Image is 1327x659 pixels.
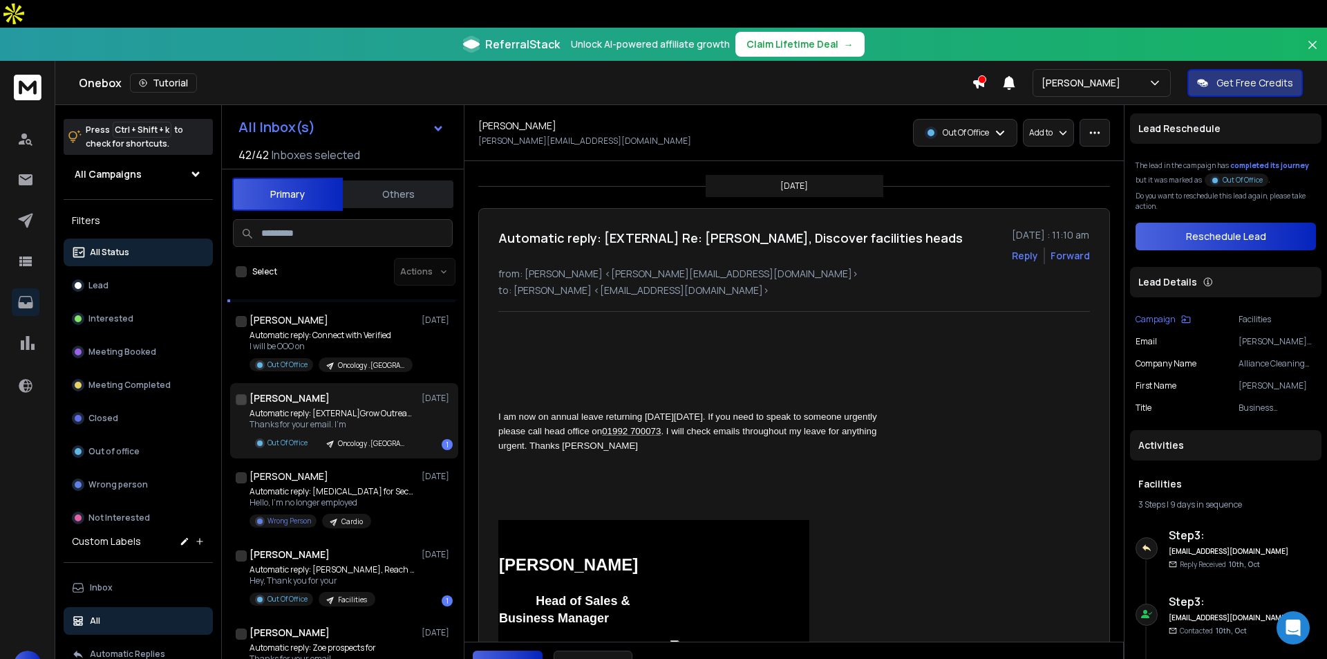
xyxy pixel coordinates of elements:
[485,36,560,53] span: ReferralStack
[250,497,415,508] p: Hello, I’m no longer employed
[250,391,330,405] h1: [PERSON_NAME]
[64,239,213,266] button: All Status
[250,486,415,497] p: Automatic reply: [MEDICAL_DATA] for Sectra
[1169,593,1290,610] h6: Step 3 :
[88,413,118,424] p: Closed
[1304,36,1321,69] button: Close banner
[422,549,453,560] p: [DATE]
[670,640,795,657] img: Alliance Cleaning Logo
[1138,477,1313,491] h1: Facilities
[1187,69,1303,97] button: Get Free Credits
[1012,228,1090,242] p: [DATE] : 11:10 am
[90,247,129,258] p: All Status
[1170,499,1242,510] span: 9 days in sequence
[338,438,404,449] p: Oncology .[GEOGRAPHIC_DATA]
[272,147,360,163] h3: Inboxes selected
[844,37,854,51] span: →
[422,315,453,326] p: [DATE]
[252,266,277,277] label: Select
[1138,275,1197,289] p: Lead Details
[88,346,156,358] p: Meeting Booked
[1136,358,1196,369] p: Company Name
[64,438,213,465] button: Out of office
[1216,76,1293,90] p: Get Free Credits
[422,393,453,404] p: [DATE]
[1216,626,1247,635] span: 10th, Oct
[943,127,989,138] p: Out Of Office
[250,626,330,640] h1: [PERSON_NAME]
[478,119,556,133] h1: [PERSON_NAME]
[250,313,328,327] h1: [PERSON_NAME]
[1136,380,1176,391] p: First Name
[64,305,213,333] button: Interested
[1169,546,1290,557] h6: [EMAIL_ADDRESS][DOMAIN_NAME]
[498,411,879,451] span: I am now on annual leave returning [DATE][DATE]. If you need to speak to someone urgently please ...
[338,595,367,605] p: Facilities
[267,594,308,604] p: Out Of Office
[64,607,213,635] button: All
[88,280,109,291] p: Lead
[238,147,269,163] span: 42 / 42
[79,73,972,93] div: Onebox
[64,405,213,432] button: Closed
[267,360,308,370] p: Out Of Office
[498,267,1090,281] p: from: [PERSON_NAME] <[PERSON_NAME][EMAIL_ADDRESS][DOMAIN_NAME]>
[238,120,315,134] h1: All Inbox(s)
[88,380,171,391] p: Meeting Completed
[499,555,638,574] span: [PERSON_NAME]
[442,439,453,450] div: 1
[64,160,213,188] button: All Campaigns
[1136,314,1176,325] p: Campaign
[75,167,142,181] h1: All Campaigns
[1051,249,1090,263] div: Forward
[1012,249,1038,263] button: Reply
[64,272,213,299] button: Lead
[90,582,113,593] p: Inbox
[1138,122,1221,136] p: Lead Reschedule
[113,122,171,138] span: Ctrl + Shift + k
[90,615,100,626] p: All
[250,575,415,586] p: Hey, Thank you for your
[1230,160,1309,170] span: completed its journey
[478,136,691,147] p: [PERSON_NAME][EMAIL_ADDRESS][DOMAIN_NAME]
[1136,191,1316,212] p: Do you want to reschedule this lead again, please take action.
[227,113,455,141] button: All Inbox(s)
[343,179,453,210] button: Others
[130,73,197,93] button: Tutorial
[64,338,213,366] button: Meeting Booked
[1169,613,1290,623] h6: [EMAIL_ADDRESS][DOMAIN_NAME]
[498,284,1090,297] p: to: [PERSON_NAME] <[EMAIL_ADDRESS][DOMAIN_NAME]>
[64,211,213,230] h3: Filters
[1239,358,1316,369] p: Alliance Cleaning Ltd
[442,595,453,606] div: 1
[1180,626,1247,636] p: Contacted
[341,517,363,527] p: Cardio
[1180,559,1260,570] p: Reply Received
[1042,76,1126,90] p: [PERSON_NAME]
[64,574,213,602] button: Inbox
[1136,223,1316,250] button: Reschedule Lead
[250,642,376,653] p: Automatic reply: Zoe prospects for
[735,32,865,57] button: Claim Lifetime Deal→
[1239,380,1316,391] p: [PERSON_NAME]
[338,360,404,371] p: Oncology .[GEOGRAPHIC_DATA]
[1239,402,1316,414] p: Business Development Manager
[499,594,633,625] span: Head of Sales & Business Manager
[1239,336,1316,347] p: [PERSON_NAME][EMAIL_ADDRESS][DOMAIN_NAME]
[1239,314,1316,325] p: Facilities
[1138,499,1313,510] div: |
[1136,160,1316,185] div: The lead in the campaign has but it was marked as .
[602,426,661,436] span: 01992 700073
[250,341,413,352] p: I will be OOO on
[88,446,140,457] p: Out of office
[267,438,308,448] p: Out Of Office
[422,627,453,638] p: [DATE]
[1229,559,1260,569] span: 10th, Oct
[267,516,311,526] p: Wrong Person
[1223,175,1263,185] p: Out Of Office
[1277,611,1310,644] div: Open Intercom Messenger
[88,313,133,324] p: Interested
[86,123,183,151] p: Press to check for shortcuts.
[780,180,808,192] p: [DATE]
[1169,527,1290,544] h6: Step 3 :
